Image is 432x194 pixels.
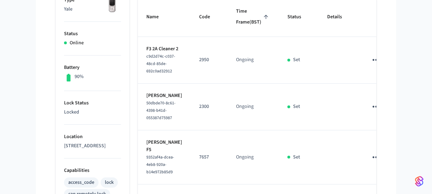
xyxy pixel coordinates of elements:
[327,12,351,22] span: Details
[293,154,300,161] p: Set
[70,39,84,47] p: Online
[68,179,94,186] div: access_code
[146,45,182,53] p: F3 2A Cleaner 2
[75,73,84,80] p: 90%
[228,84,279,130] td: Ongoing
[64,30,121,38] p: Status
[64,167,121,174] p: Capabilities
[415,176,424,187] img: SeamLogoGradient.69752ec5.svg
[199,56,219,64] p: 2950
[293,56,300,64] p: Set
[64,142,121,150] p: [STREET_ADDRESS]
[64,109,121,116] p: Locked
[228,130,279,185] td: Ongoing
[105,179,114,186] div: lock
[146,12,168,22] span: Name
[146,154,174,175] span: 9352af4a-dcea-4eb8-920a-b14e972b85d9
[146,139,182,154] p: [PERSON_NAME] F5
[236,6,271,28] span: Time Frame(BST)
[199,103,219,110] p: 2300
[64,133,121,141] p: Location
[293,103,300,110] p: Set
[199,12,219,22] span: Code
[64,6,121,13] p: Yale
[228,37,279,84] td: Ongoing
[64,99,121,107] p: Lock Status
[146,100,176,121] span: 50dbde70-8c61-4398-b41d-055387d75987
[146,92,182,99] p: [PERSON_NAME]
[146,53,175,74] span: c9d2d74c-c037-48cd-85de-692c0ad32912
[287,12,310,22] span: Status
[64,64,121,71] p: Battery
[199,154,219,161] p: 7657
